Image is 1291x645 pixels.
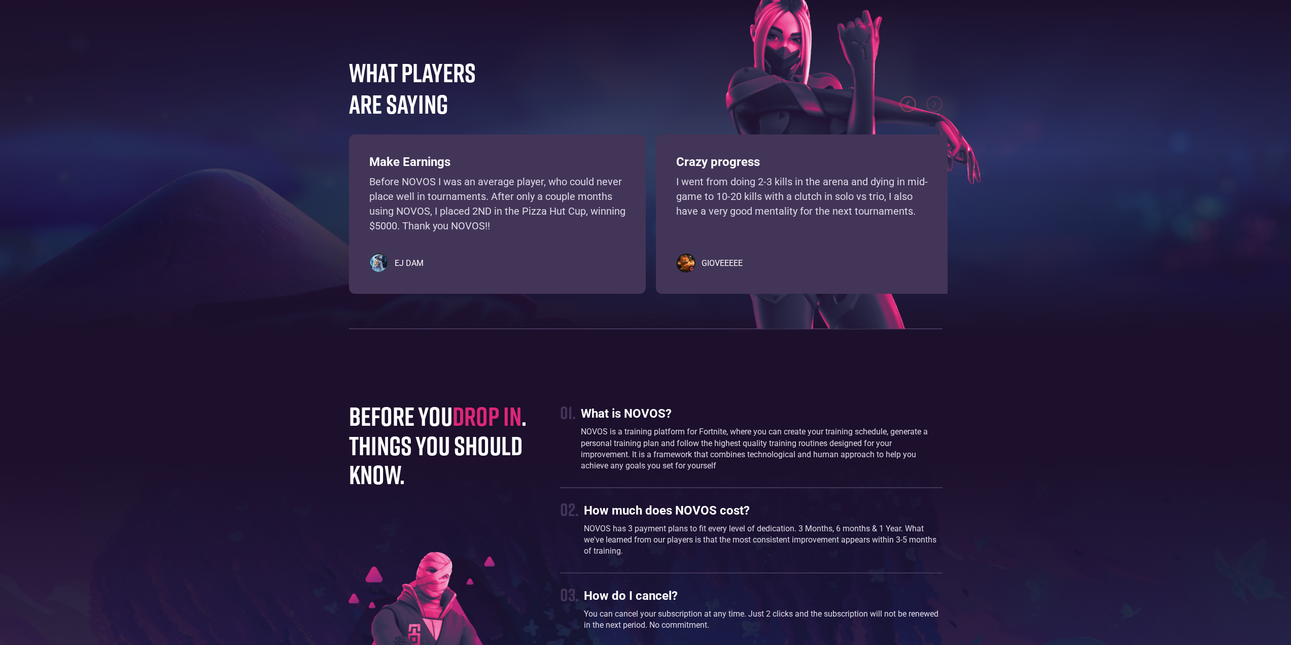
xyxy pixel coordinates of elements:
[676,175,932,233] p: I went from doing 2-3 kills in the arena and dying in mid-game to 10-20 kills with a clutch in so...
[584,503,942,518] h3: How much does NOVOS cost?
[349,401,540,489] h1: before you . things you should know.
[452,400,521,431] span: drop in
[395,258,424,268] h5: EJ DAM
[369,155,625,169] h3: Make Earnings
[926,96,943,112] div: next slide
[584,523,942,557] p: NOVOS has 3 payment plans to fit every level of dedication. 3 Months, 6 months & 1 Year. What we'...
[560,401,576,423] div: 01.
[560,498,579,520] div: 02.
[702,258,743,268] h5: GIOVEEEEE
[656,134,953,287] div: 2 of 4
[369,175,625,233] p: Before NOVOS I was an average player, who could never place well in tournaments. After only a cou...
[349,134,646,287] div: 1 of 4
[581,406,942,421] h3: What is NOVOS?
[900,96,916,112] div: previous slide
[349,134,943,287] div: carousel
[584,608,942,631] p: You can cancel your subscription at any time. Just 2 clicks and the subscription will not be rene...
[560,584,579,605] div: 03.
[676,155,932,169] h3: Crazy progress
[584,589,942,603] h3: How do I cancel?
[581,426,942,472] p: NOVOS is a training platform for Fortnite, where you can create your training schedule, generate ...
[349,56,501,120] h4: WHAT PLAYERS ARE SAYING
